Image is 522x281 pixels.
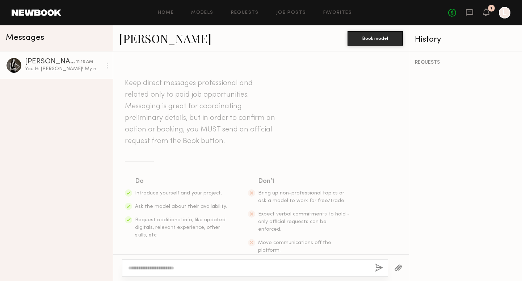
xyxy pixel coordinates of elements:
a: Book model [348,35,403,41]
header: Keep direct messages professional and related only to paid job opportunities. Messaging is great ... [125,77,277,147]
div: [PERSON_NAME] [25,58,76,66]
a: Home [158,11,174,15]
div: 11:16 AM [76,59,93,66]
span: Expect verbal commitments to hold - only official requests can be enforced. [258,212,350,232]
a: Requests [231,11,259,15]
div: Do [135,176,228,186]
div: Don’t [258,176,351,186]
a: [PERSON_NAME] [119,30,211,46]
a: Favorites [323,11,352,15]
a: Models [191,11,213,15]
div: You: Hi [PERSON_NAME]! My name is [PERSON_NAME], a planner and I are doing a style shoot in [GEOG... [25,66,102,72]
span: Bring up non-professional topics or ask a model to work for free/trade. [258,191,345,203]
div: 1 [491,7,492,11]
a: Job Posts [276,11,306,15]
button: Book model [348,31,403,46]
span: Introduce yourself and your project. [135,191,222,196]
a: L [499,7,510,18]
span: Request additional info, like updated digitals, relevant experience, other skills, etc. [135,218,226,238]
span: Ask the model about their availability. [135,204,227,209]
span: Move communications off the platform. [258,240,331,253]
div: REQUESTS [415,60,516,65]
div: History [415,35,516,44]
span: Messages [6,34,44,42]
